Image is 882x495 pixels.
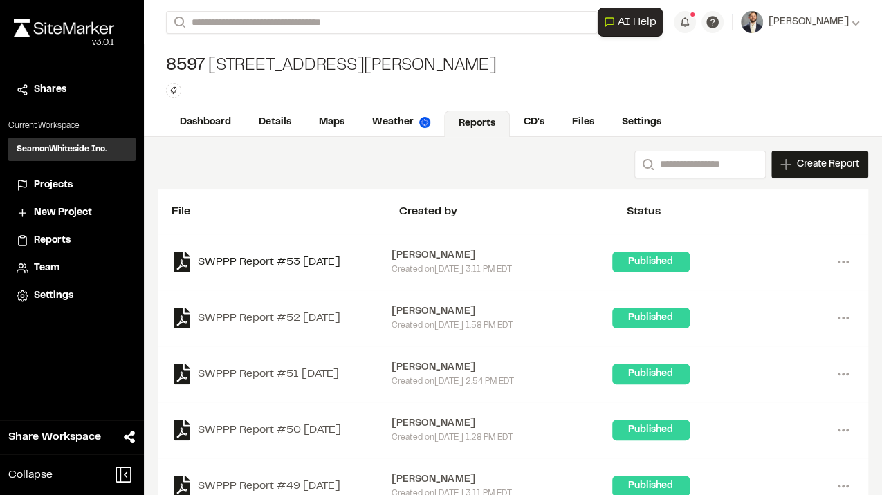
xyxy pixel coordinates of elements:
div: File [172,203,399,220]
div: Open AI Assistant [598,8,668,37]
span: Projects [34,178,73,193]
button: Search [166,11,191,34]
img: precipai.png [419,117,430,128]
a: Team [17,261,127,276]
a: Projects [17,178,127,193]
div: [PERSON_NAME] [392,304,612,319]
a: Maps [305,109,358,136]
div: Oh geez...please don't... [14,37,114,49]
span: 8597 [166,55,205,77]
div: Created on [DATE] 1:58 PM EDT [392,319,612,332]
span: [PERSON_NAME] [769,15,849,30]
p: Current Workspace [8,120,136,132]
div: Status [627,203,854,220]
h3: SeamonWhiteside Inc. [17,143,107,156]
button: Open AI Assistant [598,8,663,37]
a: Reports [17,233,127,248]
div: Created on [DATE] 3:11 PM EDT [392,263,612,276]
a: SWPPP Report #50 [DATE] [172,420,392,440]
a: Details [245,109,305,136]
span: New Project [34,205,92,221]
span: Share Workspace [8,429,101,445]
div: Published [612,308,690,328]
a: Settings [608,109,675,136]
a: Shares [17,82,127,97]
div: [PERSON_NAME] [392,248,612,263]
div: Published [612,420,690,440]
a: Dashboard [166,109,245,136]
span: Reports [34,233,71,248]
a: New Project [17,205,127,221]
a: Settings [17,288,127,303]
a: SWPPP Report #52 [DATE] [172,308,392,328]
span: Team [34,261,59,276]
div: Published [612,252,690,272]
div: [STREET_ADDRESS][PERSON_NAME] [166,55,496,77]
div: Published [612,364,690,384]
button: Edit Tags [166,83,181,98]
div: Created on [DATE] 1:28 PM EDT [392,431,612,444]
div: [PERSON_NAME] [392,416,612,431]
a: Files [558,109,608,136]
span: Create Report [797,157,859,172]
a: Weather [358,109,444,136]
span: Collapse [8,467,53,483]
span: Settings [34,288,73,303]
button: Search [634,151,659,178]
img: User [741,11,763,33]
img: rebrand.png [14,19,114,37]
div: Created on [DATE] 2:54 PM EDT [392,375,612,388]
a: SWPPP Report #53 [DATE] [172,252,392,272]
div: [PERSON_NAME] [392,360,612,375]
div: Created by [399,203,627,220]
button: [PERSON_NAME] [741,11,860,33]
div: [PERSON_NAME] [392,472,612,487]
span: Shares [34,82,66,97]
a: SWPPP Report #51 [DATE] [172,364,392,384]
span: AI Help [618,14,656,30]
a: CD's [510,109,558,136]
a: Reports [444,111,510,137]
